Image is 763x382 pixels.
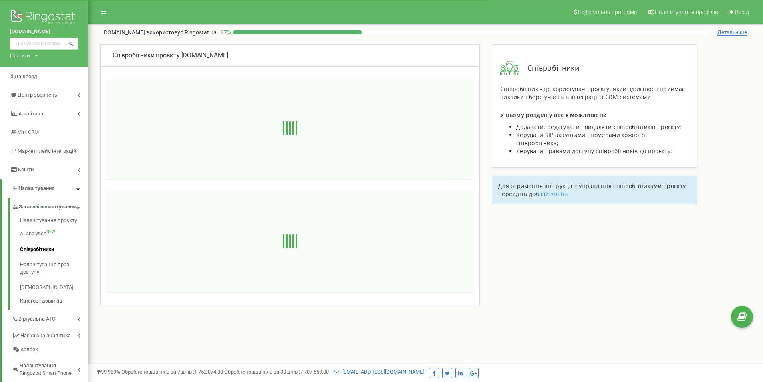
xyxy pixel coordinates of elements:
[2,179,88,198] a: Налаштування
[500,85,685,101] span: Співробітник - це користувач проєкту, який здійснює і приймає виклики і бере участь в інтеграції ...
[113,51,467,60] div: [DOMAIN_NAME]
[20,217,88,226] a: Налаштування проєкту
[334,369,424,375] a: [EMAIL_ADDRESS][DOMAIN_NAME]
[20,226,88,242] a: AI analyticsNEW
[113,51,180,59] span: Співробітники проєкту
[96,369,120,375] span: 99,989%
[12,356,88,380] a: Налаштування Ringostat Smart Phone
[217,28,233,36] p: 27 %
[121,369,223,375] span: Оброблено дзвінків за 7 днів :
[12,310,88,326] a: Віртуальна АТС
[20,280,88,295] a: [DEMOGRAPHIC_DATA]
[20,257,88,280] a: Налаштування прав доступу
[18,111,43,117] span: Аналiтика
[18,166,34,172] span: Кошти
[20,332,71,340] span: Наскрізна аналітика
[20,346,38,354] span: Колбек
[146,29,217,36] span: використовує Ringostat на
[12,198,88,214] a: Загальні налаштування
[578,9,637,15] span: Реферальна програма
[655,9,718,15] span: Налаштування профілю
[102,28,217,36] p: [DOMAIN_NAME]
[18,185,54,191] span: Налаштування
[500,111,607,119] span: У цьому розділі у вас є можливість:
[20,295,88,305] a: Категорії дзвінків
[18,315,55,323] span: Віртуальна АТС
[519,63,579,73] span: Співробітники
[516,123,682,131] span: Додавати, редагувати і видаляти співробітників проєкту;
[17,129,39,135] span: Mini CRM
[20,242,88,257] a: Співробітники
[194,369,223,375] u: 1 752 874,00
[19,203,76,211] span: Загальні налаштування
[18,148,77,154] span: Маркетплейс інтеграцій
[18,92,57,98] span: Центр звернень
[12,343,88,357] a: Колбек
[224,369,329,375] span: Оброблено дзвінків за 30 днів :
[12,326,88,343] a: Наскрізна аналітика
[10,52,30,59] div: Проєкти
[498,182,686,198] span: Для отримання інструкції з управління співробітниками проєкту перейдіть до
[717,29,747,36] span: Детальніше
[14,73,37,79] span: Дашборд
[20,362,77,377] span: Налаштування Ringostat Smart Phone
[10,8,78,28] img: Ringostat logo
[10,38,78,50] input: Пошук за номером
[536,190,568,198] a: бази знань
[516,147,672,155] span: Керувати правами доступу співробітників до проєкту.
[300,369,329,375] u: 7 787 559,00
[735,9,749,15] span: Вихід
[516,131,645,147] span: Керувати SIP акаунтами і номерами кожного співробітника;
[10,28,78,36] a: [DOMAIN_NAME]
